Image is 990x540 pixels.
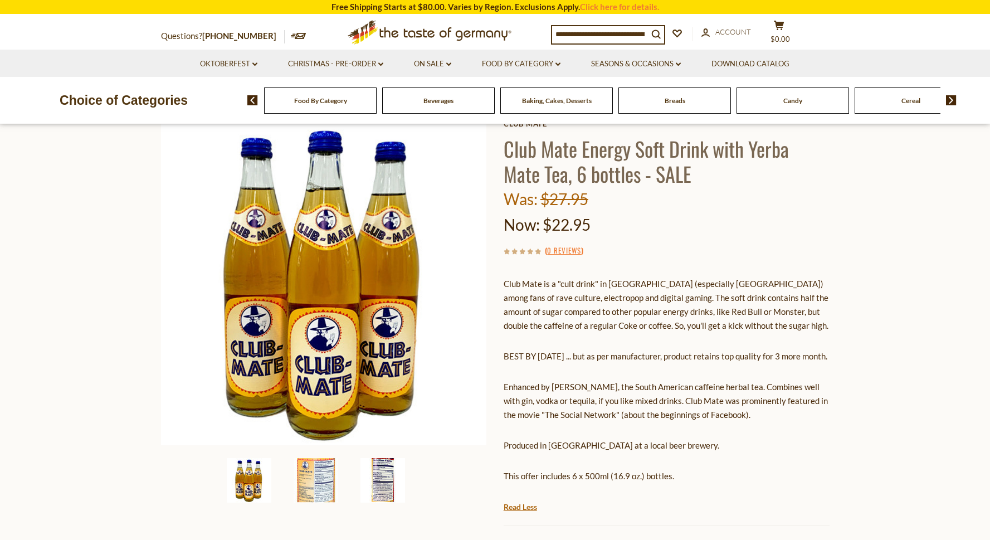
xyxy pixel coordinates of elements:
img: next arrow [946,95,957,105]
a: Seasons & Occasions [591,58,681,70]
img: Club Mate Energy Soft Drink with Yerba Mate Tea, 6 bottles - SALE [227,458,271,503]
h1: Club Mate Energy Soft Drink with Yerba Mate Tea, 6 bottles - SALE [504,136,830,186]
a: Food By Category [482,58,560,70]
a: Click here for details. [580,2,659,12]
span: $27.95 [540,189,588,208]
img: Club Mate Energy Soft Drink with Yerba Mate Tea, 6 bottles - SALE [294,458,338,503]
a: Baking, Cakes, Desserts [522,96,592,105]
a: Candy [783,96,802,105]
label: Now: [504,215,540,234]
img: Club Mate Energy Soft Drink with Yerba Mate Tea, 6 bottles - SALE [360,458,405,503]
a: Account [701,26,751,38]
a: Food By Category [294,96,347,105]
a: 0 Reviews [547,245,581,257]
a: Read Less [504,502,537,513]
span: Account [715,27,751,36]
a: On Sale [414,58,451,70]
span: $0.00 [770,35,790,43]
label: Was: [504,189,538,208]
p: BEST BY [DATE] ... but as per manufacturer, product retains top quality for 3 more month. [504,349,830,363]
p: Club Mate is a "cult drink" in [GEOGRAPHIC_DATA] (especially [GEOGRAPHIC_DATA]) among fans of rav... [504,277,830,333]
img: previous arrow [247,95,258,105]
a: Oktoberfest [200,58,257,70]
p: Enhanced by [PERSON_NAME], the South American caffeine herbal tea. Combines well with gin, vodka ... [504,380,830,422]
a: Beverages [423,96,453,105]
a: Breads [665,96,685,105]
a: [PHONE_NUMBER] [202,31,276,41]
button: $0.00 [763,20,796,48]
a: Cereal [901,96,920,105]
p: This offer includes 6 x 500ml (16.9 oz.) bottles. [504,469,830,483]
span: $22.95 [543,215,591,234]
a: Download Catalog [711,58,789,70]
img: Club Mate Energy Soft Drink with Yerba Mate Tea, 6 bottles - SALE [161,119,487,445]
a: Christmas - PRE-ORDER [288,58,383,70]
span: ( ) [545,245,583,256]
p: Questions? [161,29,285,43]
p: Produced in [GEOGRAPHIC_DATA] at a local beer brewery. [504,439,830,453]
